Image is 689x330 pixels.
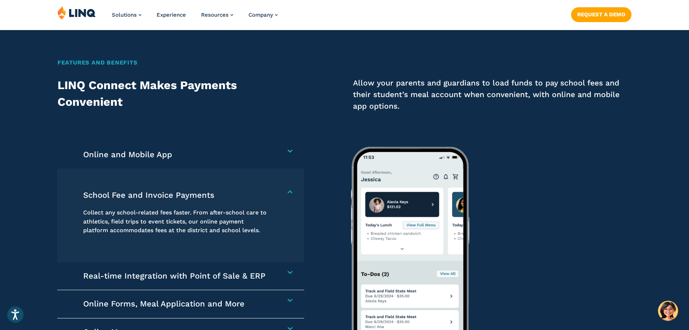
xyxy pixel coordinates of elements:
[112,12,137,18] span: Solutions
[571,7,631,22] a: Request a Demo
[83,190,271,200] h4: School Fee and Invoice Payments
[83,150,271,160] h4: Online and Mobile App
[157,12,186,18] a: Experience
[658,301,678,321] button: Hello, have a question? Let’s chat.
[571,6,631,22] nav: Button Navigation
[83,299,271,309] h4: Online Forms, Meal Application and More
[248,12,273,18] span: Company
[248,12,278,18] a: Company
[58,58,631,67] h2: Features and Benefits
[83,208,271,235] p: Collect any school-related fees faster. From after-school care to athletics, field trips to event...
[58,6,96,20] img: LINQ | K‑12 Software
[83,271,271,281] h4: Real-time Integration with Point of Sale & ERP
[112,12,141,18] a: Solutions
[58,77,287,110] h2: LINQ Connect Makes Payments Convenient
[353,77,631,112] p: Allow your parents and guardians to load funds to pay school fees and their student’s meal accoun...
[112,6,278,30] nav: Primary Navigation
[201,12,233,18] a: Resources
[201,12,229,18] span: Resources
